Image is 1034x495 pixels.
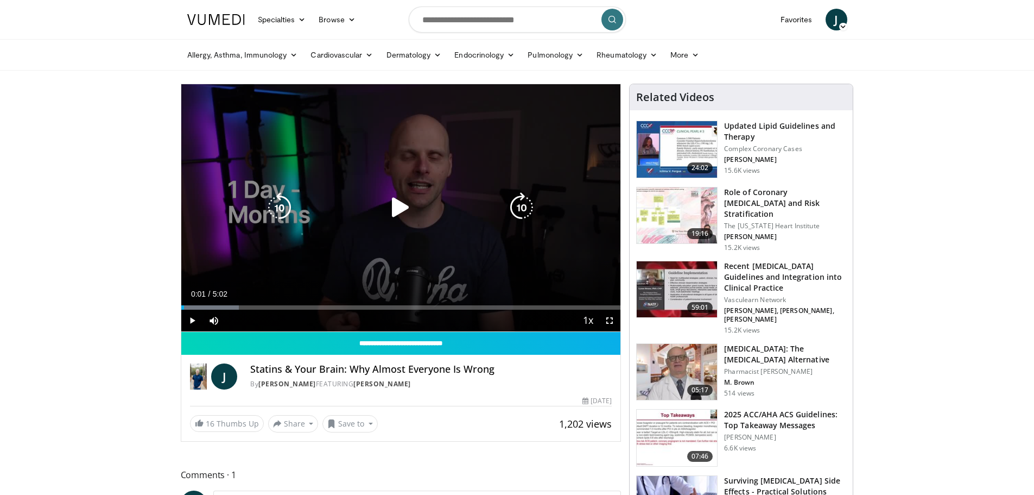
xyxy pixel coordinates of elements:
[213,290,227,298] span: 5:02
[208,290,211,298] span: /
[774,9,819,30] a: Favorites
[312,9,362,30] a: Browse
[724,326,760,335] p: 15.2K views
[190,364,207,390] img: Dr. Jordan Rennicke
[304,44,379,66] a: Cardiovascular
[724,306,846,324] p: [PERSON_NAME], [PERSON_NAME], [PERSON_NAME]
[181,84,621,332] video-js: Video Player
[181,468,621,482] span: Comments 1
[582,396,612,406] div: [DATE]
[181,44,305,66] a: Allergy, Asthma, Immunology
[521,44,590,66] a: Pulmonology
[687,162,713,173] span: 24:02
[380,44,448,66] a: Dermatology
[724,378,846,387] p: M. Brown
[559,417,612,430] span: 1,202 views
[687,385,713,396] span: 05:17
[322,415,378,433] button: Save to
[724,187,846,220] h3: Role of Coronary [MEDICAL_DATA] and Risk Stratification
[724,296,846,304] p: Vasculearn Network
[637,344,717,400] img: ce9609b9-a9bf-4b08-84dd-8eeb8ab29fc6.150x105_q85_crop-smart_upscale.jpg
[724,166,760,175] p: 15.6K views
[637,121,717,178] img: 77f671eb-9394-4acc-bc78-a9f077f94e00.150x105_q85_crop-smart_upscale.jpg
[636,187,846,252] a: 19:16 Role of Coronary [MEDICAL_DATA] and Risk Stratification The [US_STATE] Heart Institute [PER...
[181,305,621,310] div: Progress Bar
[187,14,245,25] img: VuMedi Logo
[258,379,316,389] a: [PERSON_NAME]
[724,155,846,164] p: [PERSON_NAME]
[268,415,319,433] button: Share
[724,222,846,230] p: The [US_STATE] Heart Institute
[250,364,612,375] h4: Statins & Your Brain: Why Almost Everyone Is Wrong
[191,290,206,298] span: 0:01
[724,261,846,293] h3: Recent [MEDICAL_DATA] Guidelines and Integration into Clinical Practice
[687,302,713,313] span: 59:01
[724,433,846,442] p: [PERSON_NAME]
[687,228,713,239] span: 19:16
[190,415,264,432] a: 16 Thumbs Up
[636,409,846,467] a: 07:46 2025 ACC/AHA ACS Guidelines: Top Takeaway Messages [PERSON_NAME] 6.6K views
[724,389,754,398] p: 514 views
[599,310,620,331] button: Fullscreen
[636,121,846,178] a: 24:02 Updated Lipid Guidelines and Therapy Complex Coronary Cases [PERSON_NAME] 15.6K views
[637,261,717,318] img: 87825f19-cf4c-4b91-bba1-ce218758c6bb.150x105_q85_crop-smart_upscale.jpg
[724,343,846,365] h3: [MEDICAL_DATA]: The [MEDICAL_DATA] Alternative
[353,379,411,389] a: [PERSON_NAME]
[636,343,846,401] a: 05:17 [MEDICAL_DATA]: The [MEDICAL_DATA] Alternative Pharmacist [PERSON_NAME] M. Brown 514 views
[724,444,756,453] p: 6.6K views
[409,7,626,33] input: Search topics, interventions
[181,310,203,331] button: Play
[637,187,717,244] img: 1efa8c99-7b8a-4ab5-a569-1c219ae7bd2c.150x105_q85_crop-smart_upscale.jpg
[250,379,612,389] div: By FEATURING
[724,243,760,252] p: 15.2K views
[577,310,599,331] button: Playback Rate
[448,44,521,66] a: Endocrinology
[206,418,214,429] span: 16
[211,364,237,390] a: J
[826,9,847,30] a: J
[637,410,717,466] img: 369ac253-1227-4c00-b4e1-6e957fd240a8.150x105_q85_crop-smart_upscale.jpg
[636,261,846,335] a: 59:01 Recent [MEDICAL_DATA] Guidelines and Integration into Clinical Practice Vasculearn Network ...
[724,367,846,376] p: Pharmacist [PERSON_NAME]
[724,409,846,431] h3: 2025 ACC/AHA ACS Guidelines: Top Takeaway Messages
[590,44,664,66] a: Rheumatology
[724,233,846,241] p: [PERSON_NAME]
[203,310,225,331] button: Mute
[687,451,713,462] span: 07:46
[664,44,706,66] a: More
[724,121,846,142] h3: Updated Lipid Guidelines and Therapy
[724,145,846,153] p: Complex Coronary Cases
[251,9,313,30] a: Specialties
[636,91,714,104] h4: Related Videos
